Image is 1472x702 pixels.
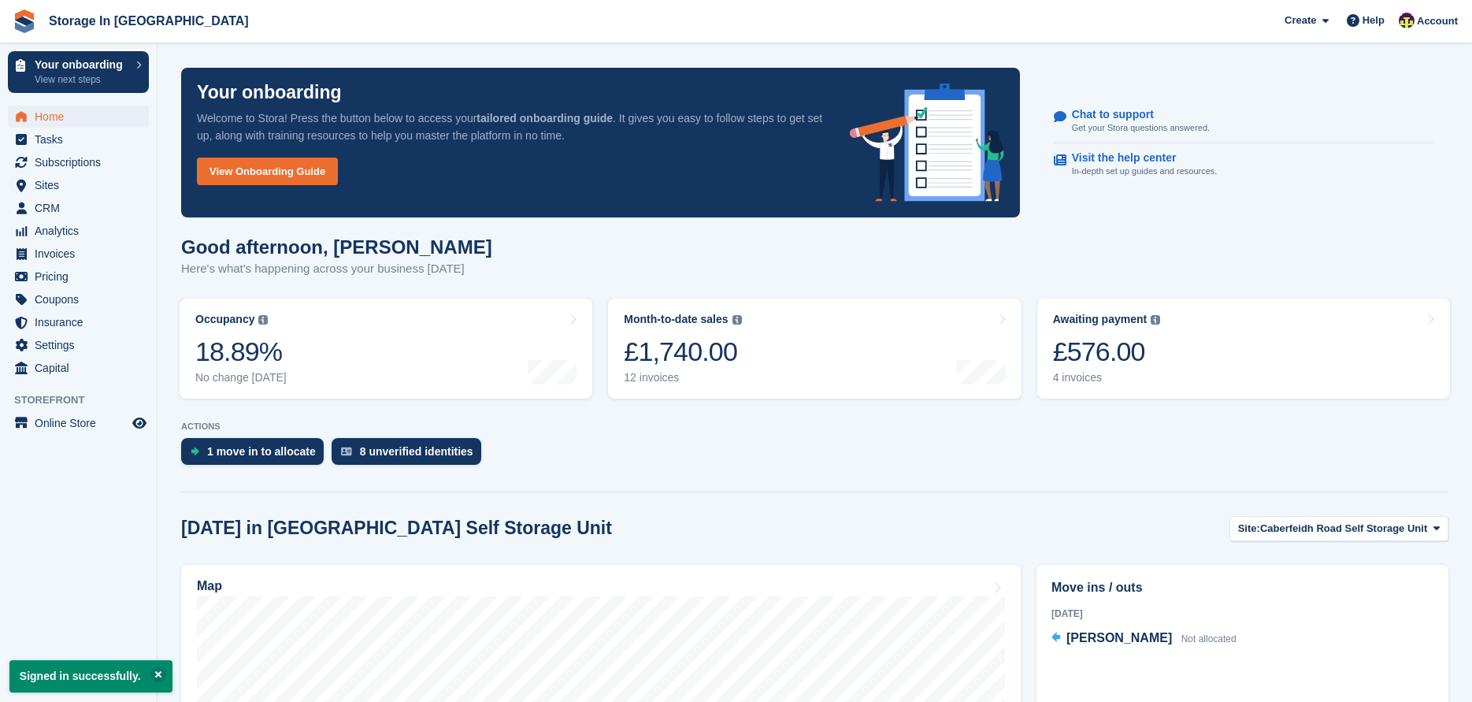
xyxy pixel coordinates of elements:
[35,288,129,310] span: Coupons
[8,266,149,288] a: menu
[1053,371,1161,384] div: 4 invoices
[181,438,332,473] a: 1 move in to allocate
[258,315,268,325] img: icon-info-grey-7440780725fd019a000dd9b08b2336e03edf1995a4989e88bcd33f0948082b44.svg
[360,445,473,458] div: 8 unverified identities
[8,197,149,219] a: menu
[8,357,149,379] a: menu
[476,112,613,124] strong: tailored onboarding guide
[624,313,728,326] div: Month-to-date sales
[207,445,316,458] div: 1 move in to allocate
[35,220,129,242] span: Analytics
[197,158,338,185] a: View Onboarding Guide
[14,392,157,408] span: Storefront
[1054,143,1433,186] a: Visit the help center In-depth set up guides and resources.
[9,660,172,693] p: Signed in successfully.
[1066,631,1172,644] span: [PERSON_NAME]
[35,59,128,70] p: Your onboarding
[8,288,149,310] a: menu
[1072,151,1205,165] p: Visit the help center
[8,220,149,242] a: menu
[35,72,128,87] p: View next steps
[35,412,129,434] span: Online Store
[197,110,825,144] p: Welcome to Stora! Press the button below to access your . It gives you easy to follow steps to ge...
[1260,521,1427,537] span: Caberfeidh Road Self Storage Unit
[8,128,149,150] a: menu
[1181,633,1237,644] span: Not allocated
[8,412,149,434] a: menu
[1051,578,1433,597] h2: Move ins / outs
[608,299,1021,399] a: Month-to-date sales £1,740.00 12 invoices
[8,106,149,128] a: menu
[35,151,129,173] span: Subscriptions
[197,84,342,102] p: Your onboarding
[35,174,129,196] span: Sites
[1417,13,1458,29] span: Account
[191,447,199,456] img: move_ins_to_allocate_icon-fdf77a2bb77ea45bf5b3d319d69a93e2d87916cf1d5bf7949dd705db3b84f3ca.svg
[8,151,149,173] a: menu
[1054,100,1433,143] a: Chat to support Get your Stora questions answered.
[8,311,149,333] a: menu
[35,357,129,379] span: Capital
[1399,13,1415,28] img: Colin Wood
[181,236,492,258] h1: Good afternoon, [PERSON_NAME]
[1229,516,1448,542] button: Site: Caberfeidh Road Self Storage Unit
[181,518,612,539] h2: [DATE] in [GEOGRAPHIC_DATA] Self Storage Unit
[332,438,489,473] a: 8 unverified identities
[35,334,129,356] span: Settings
[130,414,149,433] a: Preview store
[43,8,255,34] a: Storage In [GEOGRAPHIC_DATA]
[35,311,129,333] span: Insurance
[35,106,129,128] span: Home
[1053,336,1161,368] div: £576.00
[35,266,129,288] span: Pricing
[35,197,129,219] span: CRM
[8,243,149,265] a: menu
[850,84,1004,202] img: onboarding-info-6c161a55d2c0e0a8cae90662b2fe09162a5109e8cc188191df67fb4f79e88e88.svg
[1072,121,1210,135] p: Get your Stora questions answered.
[1051,607,1433,621] div: [DATE]
[1238,521,1260,537] span: Site:
[1051,629,1237,649] a: [PERSON_NAME] Not allocated
[624,371,741,384] div: 12 invoices
[195,313,254,326] div: Occupancy
[195,371,287,384] div: No change [DATE]
[180,299,592,399] a: Occupancy 18.89% No change [DATE]
[8,334,149,356] a: menu
[13,9,36,33] img: stora-icon-8386f47178a22dfd0bd8f6a31ec36ba5ce8667c1dd55bd0f319d3a0aa187defe.svg
[8,174,149,196] a: menu
[1151,315,1160,325] img: icon-info-grey-7440780725fd019a000dd9b08b2336e03edf1995a4989e88bcd33f0948082b44.svg
[35,243,129,265] span: Invoices
[35,128,129,150] span: Tasks
[197,579,222,593] h2: Map
[181,260,492,278] p: Here's what's happening across your business [DATE]
[624,336,741,368] div: £1,740.00
[1072,108,1197,121] p: Chat to support
[1072,165,1218,178] p: In-depth set up guides and resources.
[1053,313,1148,326] div: Awaiting payment
[1285,13,1316,28] span: Create
[8,51,149,93] a: Your onboarding View next steps
[1037,299,1450,399] a: Awaiting payment £576.00 4 invoices
[732,315,742,325] img: icon-info-grey-7440780725fd019a000dd9b08b2336e03edf1995a4989e88bcd33f0948082b44.svg
[181,422,1448,432] p: ACTIONS
[1363,13,1385,28] span: Help
[195,336,287,368] div: 18.89%
[341,447,352,456] img: verify_identity-adf6edd0f0f0b5bbfe63781bf79b02c33cf7c696d77639b501bdc392416b5a36.svg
